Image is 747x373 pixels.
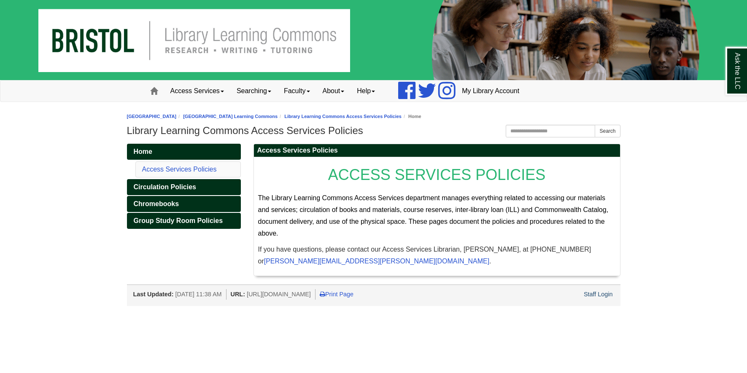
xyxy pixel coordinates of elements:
a: Print Page [320,291,353,298]
a: Chromebooks [127,196,241,212]
h2: Access Services Policies [254,144,620,157]
a: Circulation Policies [127,179,241,195]
button: Search [595,125,620,137]
a: [GEOGRAPHIC_DATA] Learning Commons [183,114,278,119]
li: Home [402,113,421,121]
span: Last Updated: [133,291,174,298]
span: ACCESS SERVICES POLICIES [328,166,546,183]
nav: breadcrumb [127,113,620,121]
span: [URL][DOMAIN_NAME] [247,291,311,298]
a: About [316,81,351,102]
div: Guide Pages [127,144,241,229]
a: [GEOGRAPHIC_DATA] [127,114,177,119]
span: The Library Learning Commons Access Services department manages everything related to accessing o... [258,194,609,237]
a: Access Services Policies [142,166,217,173]
span: Circulation Policies [134,183,196,191]
span: URL: [231,291,245,298]
span: [DATE] 11:38 AM [175,291,221,298]
span: Group Study Room Policies [134,217,223,224]
a: Searching [230,81,278,102]
a: My Library Account [456,81,526,102]
a: Home [127,144,241,160]
span: Home [134,148,152,155]
a: Faculty [278,81,316,102]
a: [PERSON_NAME][EMAIL_ADDRESS][PERSON_NAME][DOMAIN_NAME] [264,258,489,265]
a: Library Learning Commons Access Services Policies [284,114,402,119]
span: If you have questions, please contact our Access Services Librarian, [PERSON_NAME], at [PHONE_NUM... [258,246,591,265]
i: Print Page [320,291,325,297]
a: Access Services [164,81,230,102]
h1: Library Learning Commons Access Services Policies [127,125,620,137]
a: Staff Login [584,291,613,298]
a: Help [351,81,381,102]
span: Chromebooks [134,200,179,207]
a: Group Study Room Policies [127,213,241,229]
